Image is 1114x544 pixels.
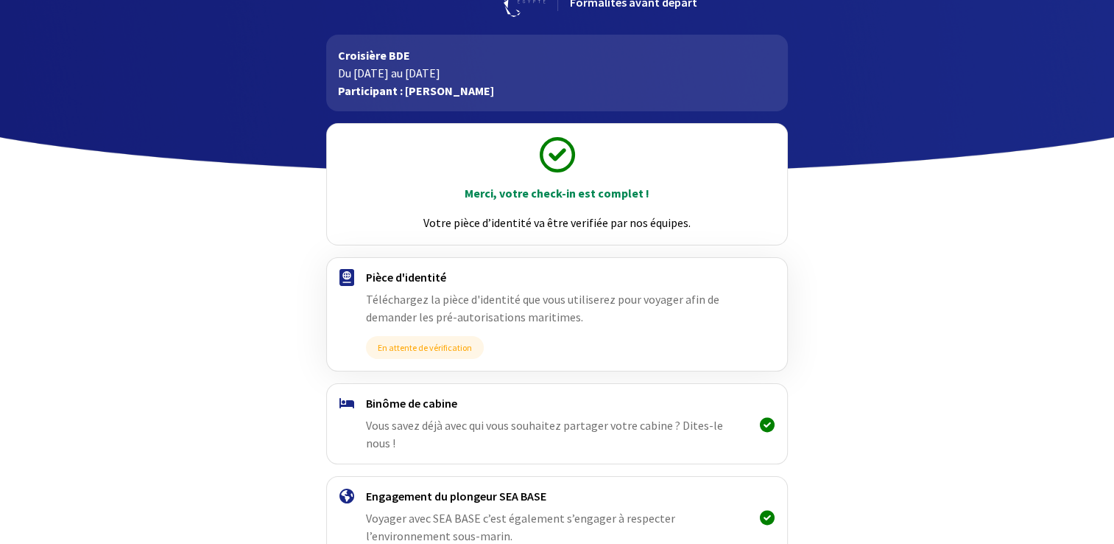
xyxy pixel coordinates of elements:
[340,184,774,202] p: Merci, votre check-in est complet !
[366,396,748,411] h4: Binôme de cabine
[366,292,719,324] span: Téléchargez la pièce d'identité que vous utiliserez pour voyager afin de demander les pré-autoris...
[366,489,748,503] h4: Engagement du plongeur SEA BASE
[338,82,776,100] p: Participant : [PERSON_NAME]
[366,336,484,359] span: En attente de vérification
[366,418,723,450] span: Vous savez déjà avec qui vous souhaitez partager votre cabine ? Dites-le nous !
[338,46,776,64] p: Croisière BDE
[366,511,675,543] span: Voyager avec SEA BASE c’est également s’engager à respecter l’environnement sous-marin.
[340,214,774,231] p: Votre pièce d’identité va être verifiée par nos équipes.
[338,64,776,82] p: Du [DATE] au [DATE]
[339,398,354,408] img: binome.svg
[366,270,748,285] h4: Pièce d'identité
[339,489,354,503] img: engagement.svg
[339,269,354,286] img: passport.svg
